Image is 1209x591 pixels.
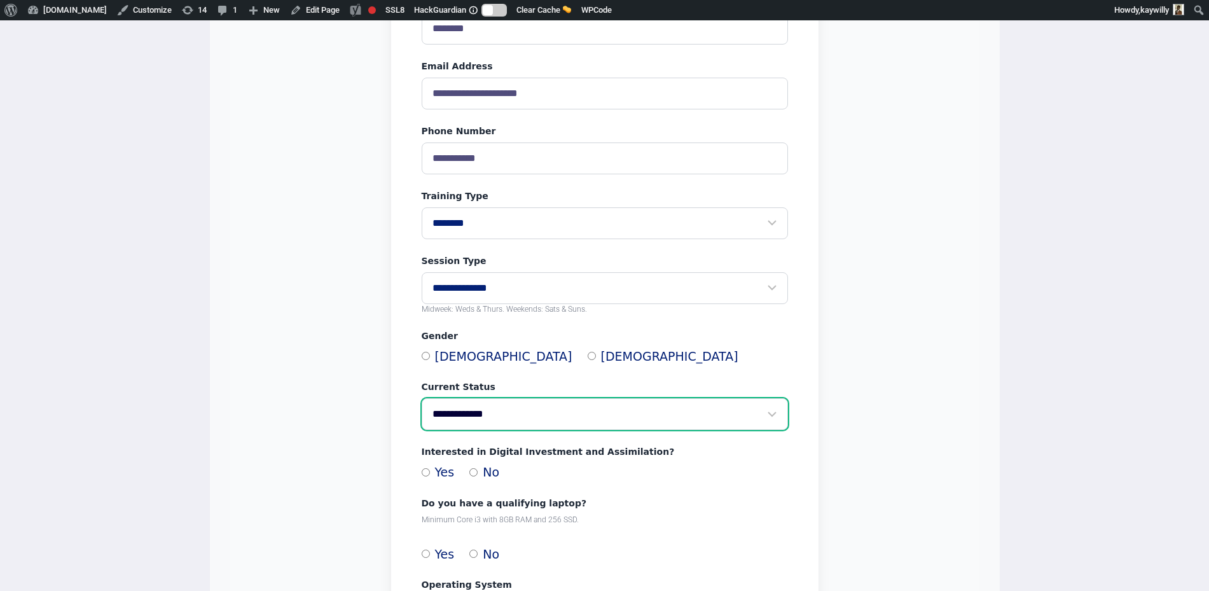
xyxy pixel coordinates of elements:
[469,468,478,476] input: No
[483,463,499,482] span: No
[601,347,738,366] span: [DEMOGRAPHIC_DATA]
[422,497,788,510] label: Do you have a qualifying laptop?
[422,550,430,558] input: Yes
[422,330,788,342] label: Gender
[422,515,788,525] p: Minimum Core i3 with 8GB RAM and 256 SSD.
[1140,5,1169,15] span: kaywilly
[588,352,596,360] input: [DEMOGRAPHIC_DATA]
[483,545,499,564] span: No
[435,545,455,564] span: Yes
[422,125,788,137] label: Phone Number
[422,304,788,314] p: Midweek: Weds & Thurs. Weekends: Sats & Suns.
[422,468,430,476] input: Yes
[422,445,788,458] label: Interested in Digital Investment and Assimilation?
[422,578,788,591] label: Operating System
[516,5,560,15] span: Clear Cache
[563,5,571,13] img: 🧽
[469,550,478,558] input: No
[435,347,572,366] span: [DEMOGRAPHIC_DATA]
[422,190,788,202] label: Training Type
[435,463,455,482] span: Yes
[422,60,788,73] label: Email Address
[422,352,430,360] input: [DEMOGRAPHIC_DATA]
[368,6,376,14] div: Focus keyphrase not set
[422,254,788,267] label: Session Type
[422,380,788,393] label: Current Status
